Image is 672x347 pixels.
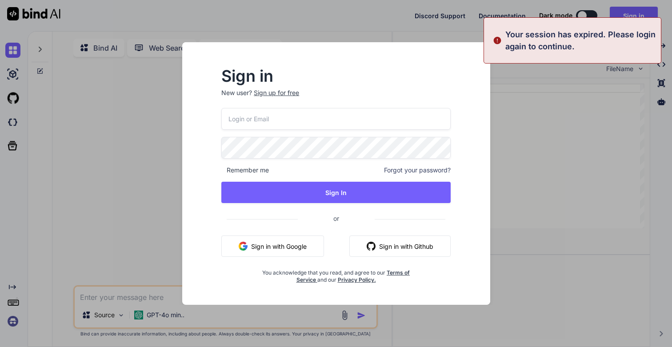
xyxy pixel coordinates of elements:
img: github [367,242,376,251]
img: alert [493,28,502,52]
a: Terms of Service [296,269,410,283]
p: New user? [221,88,451,108]
button: Sign in with Google [221,235,324,257]
div: Sign up for free [254,88,299,97]
span: Remember me [221,166,269,175]
p: Your session has expired. Please login again to continue. [505,28,656,52]
div: You acknowledge that you read, and agree to our and our [260,264,412,283]
img: google [239,242,248,251]
button: Sign in with Github [349,235,451,257]
span: or [298,207,375,229]
input: Login or Email [221,108,451,130]
span: Forgot your password? [384,166,451,175]
h2: Sign in [221,69,451,83]
button: Sign In [221,182,451,203]
a: Privacy Policy. [338,276,376,283]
